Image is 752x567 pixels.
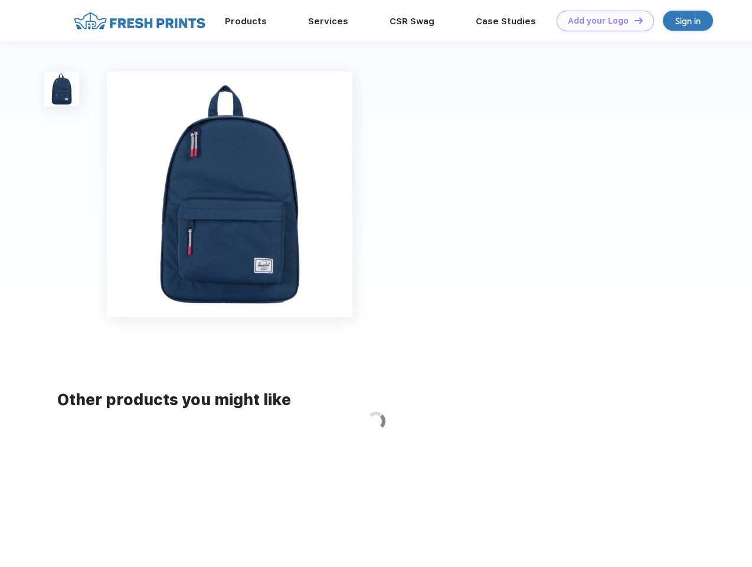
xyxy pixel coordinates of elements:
[57,389,694,412] div: Other products you might like
[225,16,267,27] a: Products
[568,16,629,26] div: Add your Logo
[675,14,701,28] div: Sign in
[107,71,352,317] img: func=resize&h=640
[44,71,79,106] img: func=resize&h=100
[70,11,209,31] img: fo%20logo%202.webp
[663,11,713,31] a: Sign in
[635,17,643,24] img: DT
